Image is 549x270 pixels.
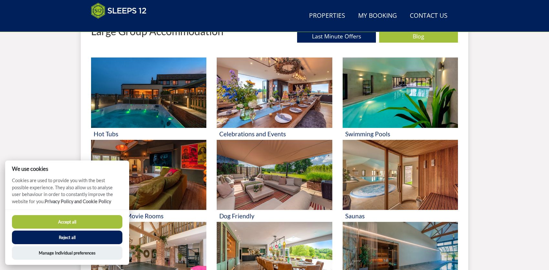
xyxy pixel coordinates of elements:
[219,130,329,137] h3: Celebrations and Events
[407,9,450,23] a: Contact Us
[5,166,129,172] h2: We use cookies
[217,57,332,140] a: 'Celebrations and Events' - Large Group Accommodation Holiday Ideas Celebrations and Events
[88,23,156,28] iframe: Customer reviews powered by Trustpilot
[5,177,129,210] p: Cookies are used to provide you with the best possible experience. They also allow us to analyse ...
[91,26,223,37] p: Large Group Accommodation
[12,231,122,244] button: Reject all
[94,213,204,219] h3: Cinemas or Movie Rooms
[45,199,111,204] a: Privacy Policy and Cookie Policy
[217,140,332,222] a: 'Dog Friendly' - Large Group Accommodation Holiday Ideas Dog Friendly
[297,30,376,43] a: Last Minute Offers
[12,246,122,260] button: Manage Individual preferences
[91,57,206,128] img: 'Hot Tubs' - Large Group Accommodation Holiday Ideas
[91,140,206,222] a: 'Cinemas or Movie Rooms' - Large Group Accommodation Holiday Ideas Cinemas or Movie Rooms
[379,30,458,43] a: Blog
[12,215,122,229] button: Accept all
[91,140,206,210] img: 'Cinemas or Movie Rooms' - Large Group Accommodation Holiday Ideas
[356,9,399,23] a: My Booking
[343,57,458,140] a: 'Swimming Pools' - Large Group Accommodation Holiday Ideas Swimming Pools
[343,57,458,128] img: 'Swimming Pools' - Large Group Accommodation Holiday Ideas
[345,130,455,137] h3: Swimming Pools
[217,57,332,128] img: 'Celebrations and Events' - Large Group Accommodation Holiday Ideas
[306,9,348,23] a: Properties
[345,213,455,219] h3: Saunas
[91,57,206,140] a: 'Hot Tubs' - Large Group Accommodation Holiday Ideas Hot Tubs
[217,140,332,210] img: 'Dog Friendly' - Large Group Accommodation Holiday Ideas
[343,140,458,210] img: 'Saunas' - Large Group Accommodation Holiday Ideas
[343,140,458,222] a: 'Saunas' - Large Group Accommodation Holiday Ideas Saunas
[219,213,329,219] h3: Dog Friendly
[94,130,204,137] h3: Hot Tubs
[91,3,147,19] img: Sleeps 12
